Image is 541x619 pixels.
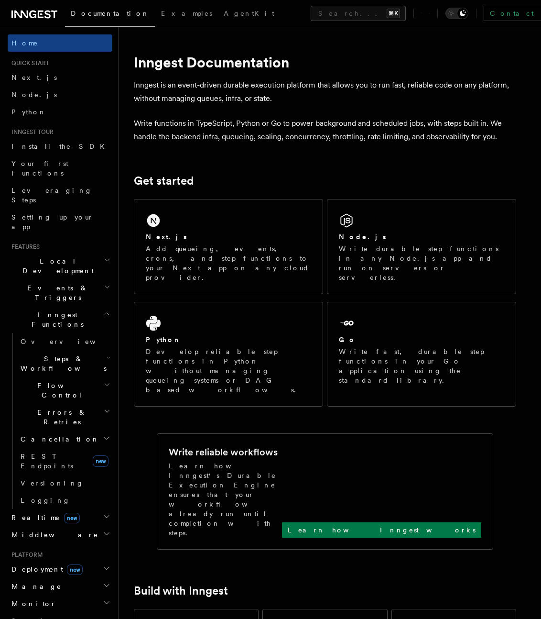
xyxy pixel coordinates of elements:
[21,479,84,487] span: Versioning
[93,455,108,467] span: new
[17,350,112,377] button: Steps & Workflows
[8,526,112,543] button: Middleware
[8,306,112,333] button: Inngest Functions
[8,253,112,279] button: Local Development
[71,10,150,17] span: Documentation
[134,584,228,597] a: Build with Inngest
[11,187,92,204] span: Leveraging Steps
[21,338,119,345] span: Overview
[67,564,83,575] span: new
[169,445,278,459] h2: Write reliable workflows
[146,335,181,344] h2: Python
[8,59,49,67] span: Quick start
[8,333,112,509] div: Inngest Functions
[8,561,112,578] button: Deploymentnew
[8,34,112,52] a: Home
[17,448,112,475] a: REST Endpointsnew
[11,74,57,81] span: Next.js
[146,347,311,395] p: Develop reliable step functions in Python without managing queueing systems or DAG based workflows.
[11,91,57,99] span: Node.js
[17,431,112,448] button: Cancellation
[311,6,406,21] button: Search...⌘K
[21,453,73,470] span: REST Endpoints
[155,3,218,26] a: Examples
[8,530,98,540] span: Middleware
[387,9,400,18] kbd: ⌘K
[8,256,104,276] span: Local Development
[218,3,280,26] a: AgentKit
[11,108,46,116] span: Python
[161,10,212,17] span: Examples
[17,492,112,509] a: Logging
[134,54,516,71] h1: Inngest Documentation
[11,213,94,231] span: Setting up your app
[64,513,80,523] span: new
[169,461,282,538] p: Learn how Inngest's Durable Execution Engine ensures that your workflow already run until complet...
[134,78,516,105] p: Inngest is an event-driven durable execution platform that allows you to run fast, reliable code ...
[8,564,83,574] span: Deployment
[17,408,104,427] span: Errors & Retries
[8,578,112,595] button: Manage
[134,199,323,294] a: Next.jsAdd queueing, events, crons, and step functions to your Next app on any cloud provider.
[8,595,112,612] button: Monitor
[8,155,112,182] a: Your first Functions
[8,279,112,306] button: Events & Triggers
[327,199,516,294] a: Node.jsWrite durable step functions in any Node.js app and run on servers or serverless.
[8,138,112,155] a: Install the SDK
[445,8,468,19] button: Toggle dark mode
[8,209,112,235] a: Setting up your app
[8,513,80,522] span: Realtime
[134,302,323,407] a: PythonDevelop reliable step functions in Python without managing queueing systems or DAG based wo...
[8,310,103,329] span: Inngest Functions
[146,244,311,282] p: Add queueing, events, crons, and step functions to your Next app on any cloud provider.
[339,335,356,344] h2: Go
[224,10,274,17] span: AgentKit
[17,381,104,400] span: Flow Control
[134,174,194,188] a: Get started
[8,243,40,251] span: Features
[339,232,386,242] h2: Node.js
[8,599,56,608] span: Monitor
[282,522,481,538] a: Learn how Inngest works
[11,38,38,48] span: Home
[65,3,155,27] a: Documentation
[8,103,112,121] a: Python
[8,182,112,209] a: Leveraging Steps
[8,86,112,103] a: Node.js
[17,354,107,373] span: Steps & Workflows
[11,143,110,150] span: Install the SDK
[8,582,62,591] span: Manage
[8,128,54,136] span: Inngest tour
[17,404,112,431] button: Errors & Retries
[134,117,516,144] p: Write functions in TypeScript, Python or Go to power background and scheduled jobs, with steps bu...
[8,509,112,526] button: Realtimenew
[17,475,112,492] a: Versioning
[8,551,43,559] span: Platform
[327,302,516,407] a: GoWrite fast, durable step functions in your Go application using the standard library.
[17,434,99,444] span: Cancellation
[17,377,112,404] button: Flow Control
[17,333,112,350] a: Overview
[339,244,504,282] p: Write durable step functions in any Node.js app and run on servers or serverless.
[8,69,112,86] a: Next.js
[339,347,504,385] p: Write fast, durable step functions in your Go application using the standard library.
[11,160,68,177] span: Your first Functions
[8,283,104,302] span: Events & Triggers
[288,525,476,535] p: Learn how Inngest works
[21,497,70,504] span: Logging
[146,232,187,242] h2: Next.js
